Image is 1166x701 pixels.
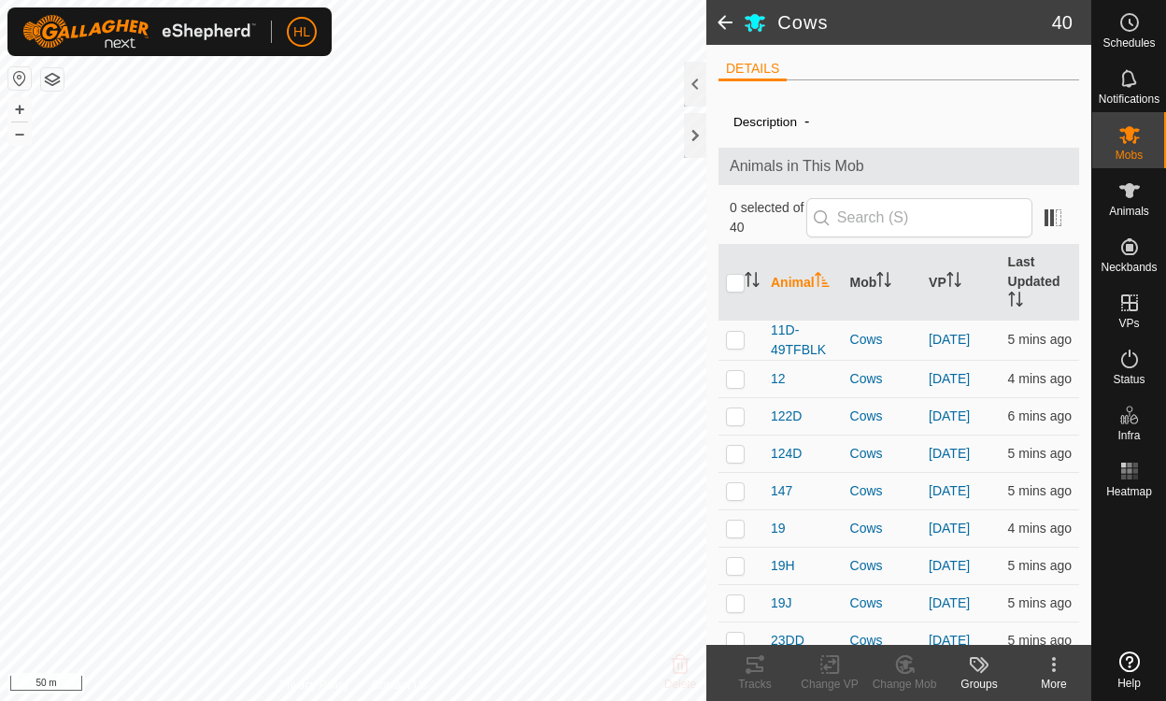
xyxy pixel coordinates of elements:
span: Animals [1109,206,1149,217]
a: Privacy Policy [279,677,349,694]
span: - [797,106,817,136]
a: [DATE] [929,558,970,573]
a: [DATE] [929,483,970,498]
div: Cows [850,330,915,350]
div: Cows [850,407,915,426]
th: Last Updated [1001,245,1080,321]
a: Contact Us [372,677,427,694]
span: Infra [1117,430,1140,441]
a: [DATE] [929,332,970,347]
span: 30 Aug 2025, 1:37 pm [1008,595,1072,610]
span: 30 Aug 2025, 1:37 pm [1008,521,1072,536]
button: Reset Map [8,67,31,90]
p-sorticon: Activate to sort [815,275,830,290]
a: [DATE] [929,595,970,610]
a: [DATE] [929,408,970,423]
a: [DATE] [929,521,970,536]
button: – [8,122,31,145]
span: 30 Aug 2025, 1:38 pm [1008,371,1072,386]
span: Mobs [1116,150,1143,161]
th: VP [921,245,1001,321]
a: [DATE] [929,446,970,461]
span: 0 selected of 40 [730,198,806,237]
div: Groups [942,676,1017,693]
div: Cows [850,631,915,651]
label: Description [733,115,797,129]
span: VPs [1118,318,1139,329]
p-sorticon: Activate to sort [1008,294,1023,309]
span: HL [293,22,310,42]
span: 30 Aug 2025, 1:36 pm [1008,483,1072,498]
a: [DATE] [929,633,970,648]
div: Cows [850,481,915,501]
span: Schedules [1102,37,1155,49]
div: More [1017,676,1091,693]
span: 30 Aug 2025, 1:37 pm [1008,558,1072,573]
span: Heatmap [1106,486,1152,497]
span: 124D [771,444,802,464]
img: Gallagher Logo [22,15,256,49]
div: Cows [850,444,915,464]
div: Change VP [792,676,867,693]
div: Cows [850,519,915,538]
p-sorticon: Activate to sort [876,275,891,290]
span: Help [1117,678,1141,689]
span: 30 Aug 2025, 1:36 pm [1008,408,1072,423]
li: DETAILS [718,59,787,81]
h2: Cows [777,11,1052,34]
a: Help [1092,644,1166,696]
button: Map Layers [41,68,64,91]
span: 11D-49TFBLK [771,321,835,360]
div: Change Mob [867,676,942,693]
span: 12 [771,369,786,389]
span: 30 Aug 2025, 1:36 pm [1008,633,1072,648]
span: 30 Aug 2025, 1:36 pm [1008,332,1072,347]
span: 30 Aug 2025, 1:36 pm [1008,446,1072,461]
p-sorticon: Activate to sort [745,275,760,290]
th: Mob [843,245,922,321]
span: Neckbands [1101,262,1157,273]
span: 19 [771,519,786,538]
div: Cows [850,369,915,389]
input: Search (S) [806,198,1032,237]
span: 40 [1052,8,1073,36]
button: + [8,98,31,121]
span: 19J [771,594,792,613]
span: 147 [771,481,792,501]
div: Tracks [718,676,792,693]
div: Cows [850,594,915,613]
div: Cows [850,556,915,576]
span: 19H [771,556,795,576]
span: Notifications [1099,93,1159,105]
span: Status [1113,374,1145,385]
p-sorticon: Activate to sort [946,275,961,290]
th: Animal [763,245,843,321]
a: [DATE] [929,371,970,386]
span: 23DD [771,631,804,651]
span: 122D [771,407,802,426]
span: Animals in This Mob [730,155,1068,178]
